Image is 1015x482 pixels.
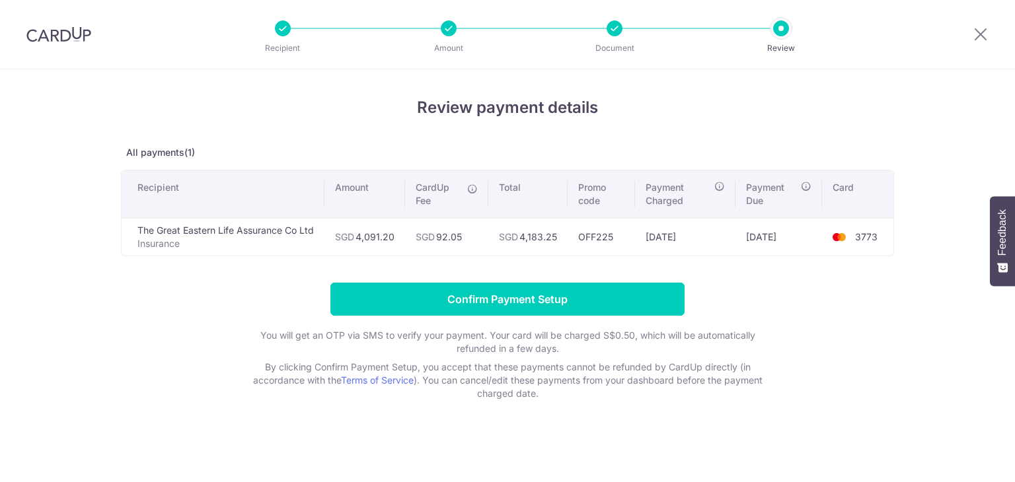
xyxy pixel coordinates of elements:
[121,96,894,120] h4: Review payment details
[990,196,1015,286] button: Feedback - Show survey
[996,209,1008,256] span: Feedback
[243,361,772,400] p: By clicking Confirm Payment Setup, you accept that these payments cannot be refunded by CardUp di...
[341,374,414,386] a: Terms of Service
[416,231,435,242] span: SGD
[405,218,488,256] td: 92.05
[488,218,568,256] td: 4,183.25
[324,170,405,218] th: Amount
[568,170,635,218] th: Promo code
[635,218,735,256] td: [DATE]
[735,218,822,256] td: [DATE]
[243,329,772,355] p: You will get an OTP via SMS to verify your payment. Your card will be charged S$0.50, which will ...
[568,218,635,256] td: OFF225
[646,181,710,207] span: Payment Charged
[416,181,461,207] span: CardUp Fee
[122,170,324,218] th: Recipient
[335,231,354,242] span: SGD
[566,42,663,55] p: Document
[330,283,685,316] input: Confirm Payment Setup
[324,218,405,256] td: 4,091.20
[26,26,91,42] img: CardUp
[488,170,568,218] th: Total
[855,231,878,242] span: 3773
[732,42,830,55] p: Review
[122,218,324,256] td: The Great Eastern Life Assurance Co Ltd
[400,42,498,55] p: Amount
[234,42,332,55] p: Recipient
[137,237,314,250] p: Insurance
[826,229,852,245] img: <span class="translation_missing" title="translation missing: en.account_steps.new_confirm_form.b...
[121,146,894,159] p: All payments(1)
[746,181,797,207] span: Payment Due
[822,170,893,218] th: Card
[499,231,518,242] span: SGD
